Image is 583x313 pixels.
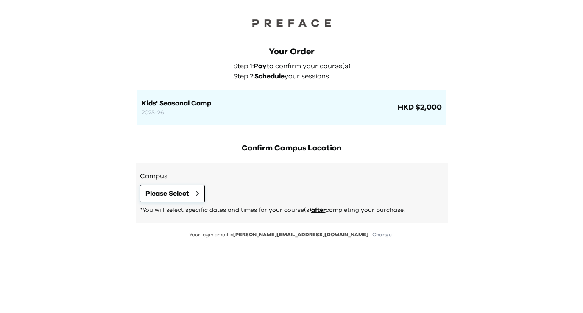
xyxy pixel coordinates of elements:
span: HKD $2,000 [396,102,442,114]
div: Your Order [137,46,446,58]
h2: Confirm Campus Location [136,142,448,154]
h1: Kids' Seasonal Camp [142,98,396,108]
button: Change [370,231,394,238]
span: Please Select [145,188,189,199]
p: 2025-26 [142,108,396,117]
span: after [311,207,326,213]
button: Please Select [140,185,205,202]
p: Your login email is [136,231,448,238]
p: Step 2: your sessions [233,71,355,81]
p: Step 1: to confirm your course(s) [233,61,355,71]
span: Schedule [254,73,285,80]
img: Preface Logo [249,17,334,29]
span: Pay [254,63,267,69]
span: [PERSON_NAME][EMAIL_ADDRESS][DOMAIN_NAME] [233,232,368,237]
p: *You will select specific dates and times for your course(s) completing your purchase. [140,206,444,214]
h3: Campus [140,171,444,181]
